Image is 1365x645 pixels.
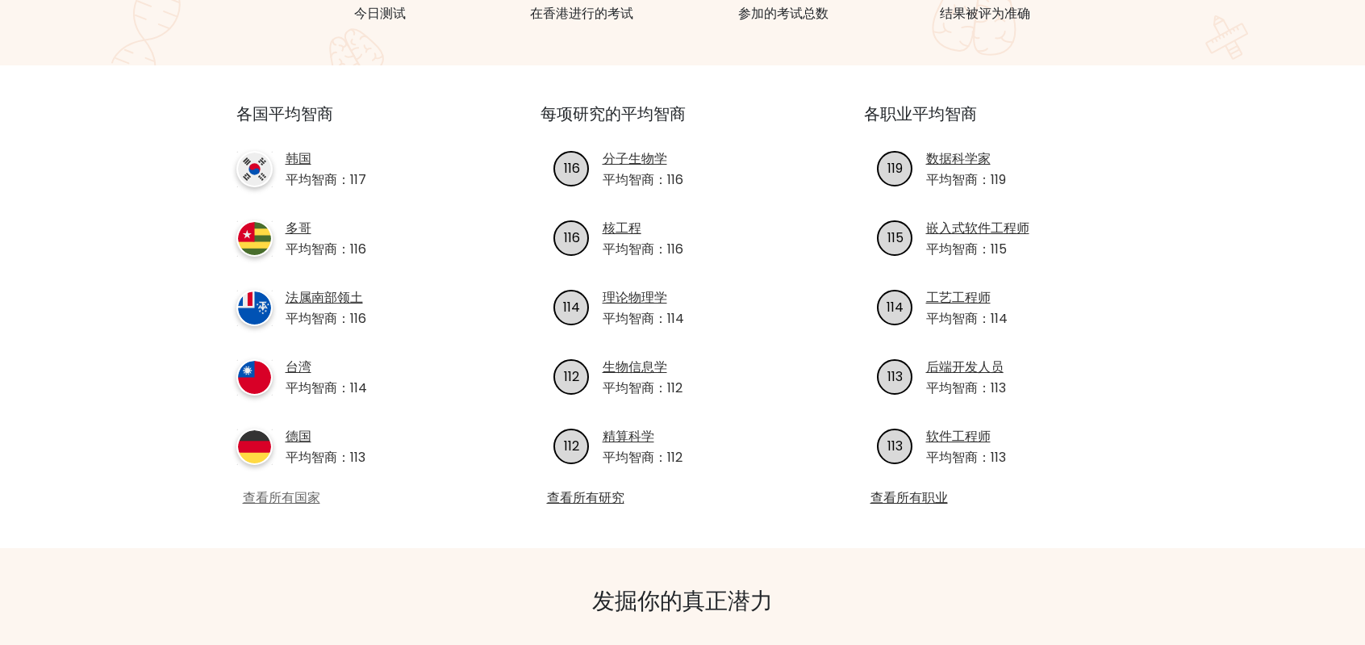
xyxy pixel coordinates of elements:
img: 国家 [236,359,273,396]
font: 法属南部领土 [286,288,363,307]
font: 平均智商：113 [926,379,1006,397]
img: 国家 [236,151,273,187]
a: 精算科学 [603,427,682,446]
a: 分子生物学 [603,149,683,169]
font: 发掘你的真正潜力 [592,584,773,615]
img: 国家 [236,220,273,257]
text: 116 [563,159,579,178]
font: 平均智商：112 [603,448,682,467]
a: 核工程 [603,219,683,238]
font: 平均智商：116 [286,309,366,328]
a: 工艺工程师 [926,288,1008,308]
a: 查看所有职业 [870,488,1142,508]
font: 平均智商：119 [926,170,1006,189]
font: 德国 [286,427,311,446]
img: 国家 [236,429,273,465]
font: 嵌入式软件工程师 [926,219,1029,237]
a: 理论物理学 [603,288,684,308]
a: 后端开发人员 [926,358,1006,377]
a: 生物信息学 [603,358,682,377]
font: 在香港进行的考试 [530,4,633,23]
font: 平均智商：114 [286,379,367,397]
a: 法属南部领土 [286,288,366,308]
a: 台湾 [286,358,367,377]
a: 韩国 [286,149,366,169]
font: 分子生物学 [603,149,667,168]
font: 平均智商：114 [603,309,684,328]
font: 平均智商：115 [926,240,1007,258]
font: 平均智商：113 [286,448,365,467]
font: 每项研究的平均智商 [541,103,686,125]
font: 多哥 [286,219,311,237]
a: 多哥 [286,219,366,238]
text: 119 [887,159,903,178]
font: 核工程 [603,219,641,237]
font: 后端开发人员 [926,358,1004,376]
font: 参加的考试总数 [738,4,829,23]
a: 德国 [286,427,365,446]
font: 各国平均智商 [236,103,333,125]
font: 工艺工程师 [926,288,991,307]
font: 查看所有国家 [243,488,320,507]
font: 数据科学家 [926,149,991,168]
font: 平均智商：116 [603,240,683,258]
font: 查看所有职业 [870,488,948,507]
text: 114 [563,298,580,316]
text: 112 [564,437,579,455]
text: 112 [564,367,579,386]
font: 生物信息学 [603,358,667,376]
text: 115 [887,228,903,247]
font: 理论物理学 [603,288,667,307]
a: 查看所有国家 [243,488,476,508]
font: 韩国 [286,149,311,168]
font: 查看所有研究 [547,488,624,507]
font: 软件工程师 [926,427,991,446]
font: 各职业平均智商 [864,103,977,125]
a: 嵌入式软件工程师 [926,219,1029,238]
font: 平均智商：117 [286,170,366,189]
text: 113 [887,367,903,386]
font: 精算科学 [603,427,654,446]
font: 平均智商：116 [603,170,683,189]
img: 国家 [236,290,273,326]
a: 软件工程师 [926,427,1006,446]
text: 113 [887,437,903,455]
font: 平均智商：113 [926,448,1006,467]
a: 数据科学家 [926,149,1006,169]
text: 116 [563,228,579,247]
a: 查看所有研究 [547,488,819,508]
font: 平均智商：114 [926,309,1008,328]
font: 台湾 [286,358,311,376]
font: 平均智商：116 [286,240,366,258]
font: 今日测试 [354,4,406,23]
font: 结果被评为准确 [940,4,1030,23]
font: 平均智商：112 [603,379,682,397]
text: 114 [887,298,904,316]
